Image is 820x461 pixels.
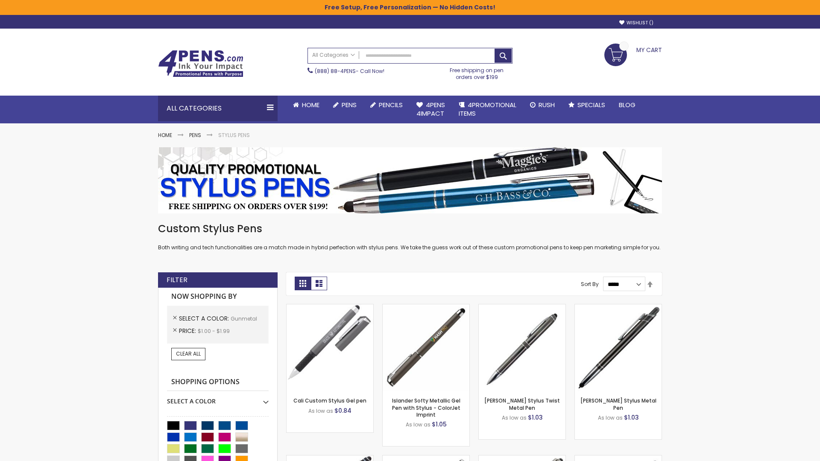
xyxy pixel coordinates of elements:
[619,20,653,26] a: Wishlist
[158,222,662,236] h1: Custom Stylus Pens
[619,100,635,109] span: Blog
[218,131,250,139] strong: Stylus Pens
[539,100,555,109] span: Rush
[406,421,430,428] span: As low as
[363,96,410,114] a: Pencils
[484,397,560,411] a: [PERSON_NAME] Stylus Twist Metal Pen
[158,222,662,251] div: Both writing and tech functionalities are a match made in hybrid perfection with stylus pens. We ...
[231,315,257,322] span: Gunmetal
[479,304,565,391] img: Colter Stylus Twist Metal Pen-Gunmetal
[326,96,363,114] a: Pens
[171,348,205,360] a: Clear All
[167,275,187,285] strong: Filter
[198,327,230,335] span: $1.00 - $1.99
[342,100,357,109] span: Pens
[312,52,355,58] span: All Categories
[158,147,662,213] img: Stylus Pens
[308,48,359,62] a: All Categories
[416,100,445,118] span: 4Pens 4impact
[293,397,366,404] a: Cali Custom Stylus Gel pen
[575,304,662,311] a: Olson Stylus Metal Pen-Gunmetal
[167,391,269,406] div: Select A Color
[577,100,605,109] span: Specials
[575,304,662,391] img: Olson Stylus Metal Pen-Gunmetal
[581,280,599,288] label: Sort By
[189,131,201,139] a: Pens
[612,96,642,114] a: Blog
[580,397,656,411] a: [PERSON_NAME] Stylus Metal Pen
[287,304,373,391] img: Cali Custom Stylus Gel pen-Gunmetal
[523,96,562,114] a: Rush
[158,131,172,139] a: Home
[410,96,452,123] a: 4Pens4impact
[179,327,198,335] span: Price
[302,100,319,109] span: Home
[315,67,384,75] span: - Call Now!
[392,397,460,418] a: Islander Softy Metallic Gel Pen with Stylus - ColorJet Imprint
[383,304,469,391] img: Islander Softy Metallic Gel Pen with Stylus - ColorJet Imprint-Gunmetal
[167,288,269,306] strong: Now Shopping by
[286,96,326,114] a: Home
[179,314,231,323] span: Select A Color
[502,414,527,421] span: As low as
[432,420,447,429] span: $1.05
[379,100,403,109] span: Pencils
[158,96,278,121] div: All Categories
[176,350,201,357] span: Clear All
[383,304,469,311] a: Islander Softy Metallic Gel Pen with Stylus - ColorJet Imprint-Gunmetal
[452,96,523,123] a: 4PROMOTIONALITEMS
[562,96,612,114] a: Specials
[308,407,333,414] span: As low as
[441,64,513,81] div: Free shipping on pen orders over $199
[334,406,351,415] span: $0.84
[528,413,543,422] span: $1.03
[598,414,623,421] span: As low as
[167,373,269,391] strong: Shopping Options
[295,277,311,290] strong: Grid
[624,413,639,422] span: $1.03
[287,304,373,311] a: Cali Custom Stylus Gel pen-Gunmetal
[459,100,516,118] span: 4PROMOTIONAL ITEMS
[158,50,243,77] img: 4Pens Custom Pens and Promotional Products
[479,304,565,311] a: Colter Stylus Twist Metal Pen-Gunmetal
[315,67,356,75] a: (888) 88-4PENS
